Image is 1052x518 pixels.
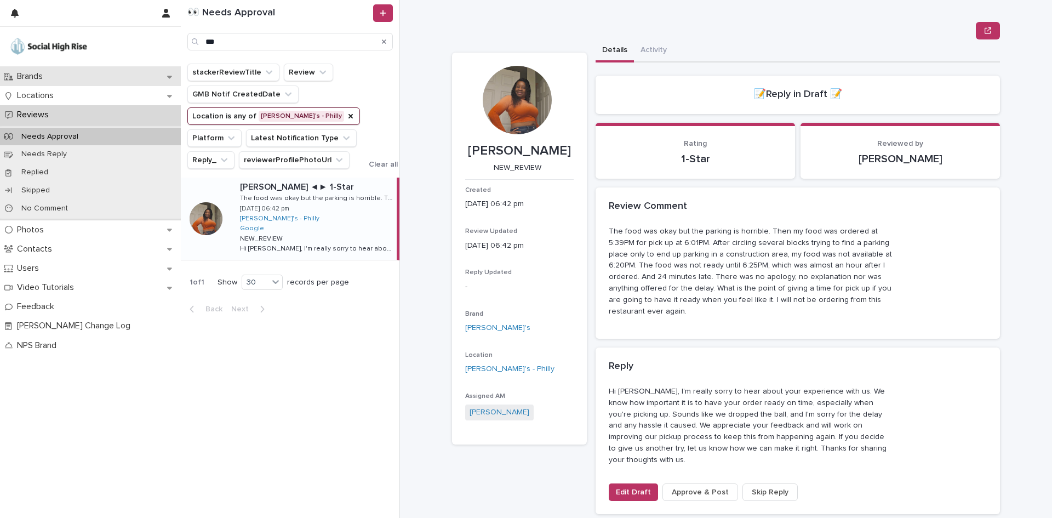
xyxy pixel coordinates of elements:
[609,152,782,166] p: 1-Star
[13,225,53,235] p: Photos
[609,361,633,373] h2: Reply
[754,89,842,101] h2: 📝Reply in Draft 📝
[742,483,798,501] button: Skip Reply
[465,363,554,375] a: [PERSON_NAME]'s - Philly
[13,186,59,195] p: Skipped
[13,321,139,331] p: [PERSON_NAME] Change Log
[672,487,729,498] span: Approve & Post
[240,215,319,223] a: [PERSON_NAME]'s - Philly
[752,487,788,498] span: Skip Reply
[369,161,421,168] span: Clear all filters
[181,304,227,314] button: Back
[465,240,574,252] p: [DATE] 06:42 pm
[465,187,491,193] span: Created
[240,225,264,232] a: Google
[465,281,574,293] p: -
[465,198,574,210] p: [DATE] 06:42 pm
[609,483,658,501] button: Edit Draft
[187,129,242,147] button: Platform
[13,263,48,274] p: Users
[246,129,357,147] button: Latest Notification Type
[187,107,360,125] button: Location
[13,204,77,213] p: No Comment
[187,151,235,169] button: Reply_
[231,305,255,313] span: Next
[616,487,651,498] span: Edit Draft
[242,277,268,288] div: 30
[684,140,707,147] span: Rating
[9,36,89,58] img: o5DnuTxEQV6sW9jFYBBf
[13,90,62,101] p: Locations
[465,143,574,159] p: [PERSON_NAME]
[13,150,76,159] p: Needs Reply
[609,201,687,213] h2: Review Comment
[181,178,399,260] a: [PERSON_NAME] ◄► 1-Star[PERSON_NAME] ◄► 1-Star The food was okay but the parking is horrible. The...
[13,340,65,351] p: NPS Brand
[465,393,505,400] span: Assigned AM
[13,132,87,141] p: Needs Approval
[360,161,421,168] button: Clear all filters
[609,226,893,317] p: The food was okay but the parking is horrible. Then my food was ordered at 5:39PM for pick up at ...
[13,244,61,254] p: Contacts
[13,168,57,177] p: Replied
[13,301,63,312] p: Feedback
[187,33,393,50] input: Search
[240,205,289,213] p: [DATE] 06:42 pm
[13,110,58,120] p: Reviews
[662,483,738,501] button: Approve & Post
[465,322,530,334] a: [PERSON_NAME]'s
[218,278,237,287] p: Show
[240,192,395,202] p: The food was okay but the parking is horrible. Then my food was ordered at 5:39PM for pick up at ...
[284,64,333,81] button: Review
[465,311,483,317] span: Brand
[187,7,371,19] h1: 👀 Needs Approval
[240,180,356,192] p: [PERSON_NAME] ◄► 1-Star
[465,228,517,235] span: Review Updated
[470,407,529,418] a: [PERSON_NAME]
[239,151,350,169] button: reviewerProfilePhotoUrl
[465,352,493,358] span: Location
[609,386,893,466] p: Hi [PERSON_NAME], I'm really sorry to hear about your experience with us. We know how important i...
[199,305,222,313] span: Back
[13,71,52,82] p: Brands
[13,282,83,293] p: Video Tutorials
[181,269,213,296] p: 1 of 1
[240,233,285,243] p: NEW_REVIEW
[287,278,349,287] p: records per page
[187,64,279,81] button: stackerReviewTitle
[227,304,273,314] button: Next
[465,163,569,173] p: NEW_REVIEW
[814,152,987,166] p: [PERSON_NAME]
[877,140,923,147] span: Reviewed by
[240,243,395,253] p: Hi Gabrielle, I'm really sorry to hear about your experience with us. We know how important it is...
[187,86,299,103] button: GMB Notif CreatedDate
[634,39,673,62] button: Activity
[596,39,634,62] button: Details
[465,269,512,276] span: Reply Updated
